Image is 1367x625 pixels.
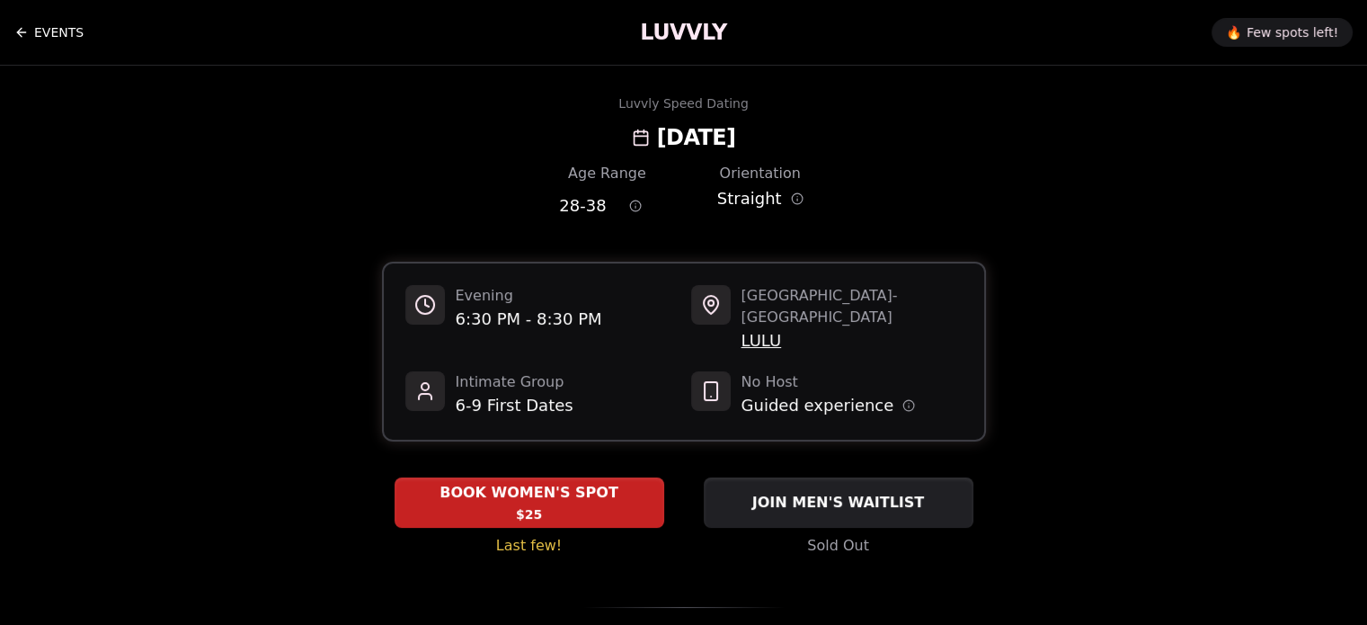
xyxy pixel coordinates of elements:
span: Guided experience [741,393,894,418]
div: Age Range [559,163,654,184]
button: Age range information [616,186,655,226]
span: Straight [717,186,782,211]
span: 6:30 PM - 8:30 PM [456,307,602,332]
div: Luvvly Speed Dating [618,94,748,112]
button: BOOK WOMEN'S SPOT - Last few! [395,478,664,528]
h2: [DATE] [657,123,736,152]
button: Orientation information [791,192,803,205]
span: LULU [741,328,963,353]
button: Host information [902,399,915,412]
span: Intimate Group [456,371,573,393]
span: 6-9 First Dates [456,393,573,418]
div: Orientation [713,163,808,184]
span: Evening [456,285,602,307]
span: $25 [516,505,542,523]
span: 🔥 [1226,23,1241,41]
span: Last few! [496,535,562,557]
a: LUVVLY [640,18,726,47]
span: JOIN MEN'S WAITLIST [749,492,928,513]
span: No Host [741,371,916,393]
span: BOOK WOMEN'S SPOT [436,482,622,504]
span: [GEOGRAPHIC_DATA] - [GEOGRAPHIC_DATA] [741,285,963,328]
a: Back to events [14,14,84,50]
span: 28 - 38 [559,193,606,219]
button: JOIN MEN'S WAITLIST - Sold Out [704,478,973,528]
span: Sold Out [807,535,869,557]
span: Few spots left! [1247,23,1338,41]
